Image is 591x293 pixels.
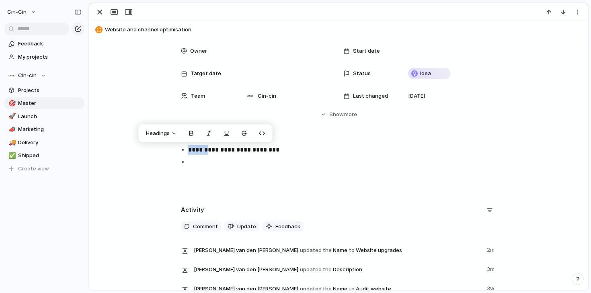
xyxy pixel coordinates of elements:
[487,264,496,273] span: 3m
[194,246,298,254] span: [PERSON_NAME] van den [PERSON_NAME]
[344,111,357,119] span: more
[300,285,332,293] span: updated the
[4,150,84,162] a: ✅Shipped
[193,223,218,231] span: Comment
[7,99,15,107] button: 🎯
[258,92,276,100] span: Cin-cin
[4,97,84,109] a: 🎯Master
[224,221,259,232] button: Update
[18,125,82,133] span: Marketing
[141,127,182,140] button: Headings
[194,266,298,274] span: [PERSON_NAME] van den [PERSON_NAME]
[194,264,482,275] span: Description
[18,72,37,80] span: Cin-cin
[18,86,82,94] span: Projects
[18,113,82,121] span: Launch
[4,51,84,63] a: My projects
[4,137,84,149] a: 🚚Delivery
[7,113,15,121] button: 🚀
[8,138,14,147] div: 🚚
[353,70,371,78] span: Status
[237,223,256,231] span: Update
[194,285,298,293] span: [PERSON_NAME] van den [PERSON_NAME]
[349,246,355,254] span: to
[18,53,82,61] span: My projects
[18,40,82,48] span: Feedback
[420,70,431,78] span: Idea
[191,70,221,78] span: Target date
[487,283,496,293] span: 3w
[8,125,14,134] div: 📣
[4,111,84,123] a: 🚀Launch
[194,244,482,256] span: Name Website upgrades
[190,47,207,55] span: Owner
[329,111,344,119] span: Show
[7,152,15,160] button: ✅
[181,107,496,122] button: Showmore
[4,123,84,135] a: 📣Marketing
[353,92,388,100] span: Last changed
[4,70,84,82] button: Cin-cin
[7,139,15,147] button: 🚚
[4,84,84,96] a: Projects
[487,244,496,254] span: 2m
[408,92,425,100] span: [DATE]
[105,26,584,34] span: Website and channel optimisation
[18,152,82,160] span: Shipped
[353,47,380,55] span: Start date
[4,6,41,18] button: cin-cin
[8,99,14,108] div: 🎯
[8,151,14,160] div: ✅
[18,165,49,173] span: Create view
[93,23,584,36] button: Website and channel optimisation
[18,139,82,147] span: Delivery
[181,205,204,215] h2: Activity
[7,125,15,133] button: 📣
[300,246,332,254] span: updated the
[275,223,300,231] span: Feedback
[191,92,205,100] span: Team
[4,163,84,175] button: Create view
[263,221,304,232] button: Feedback
[7,8,27,16] span: cin-cin
[181,221,221,232] button: Comment
[4,38,84,50] a: Feedback
[146,129,170,137] span: Headings
[18,99,82,107] span: Master
[349,285,355,293] span: to
[300,266,332,274] span: updated the
[8,112,14,121] div: 🚀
